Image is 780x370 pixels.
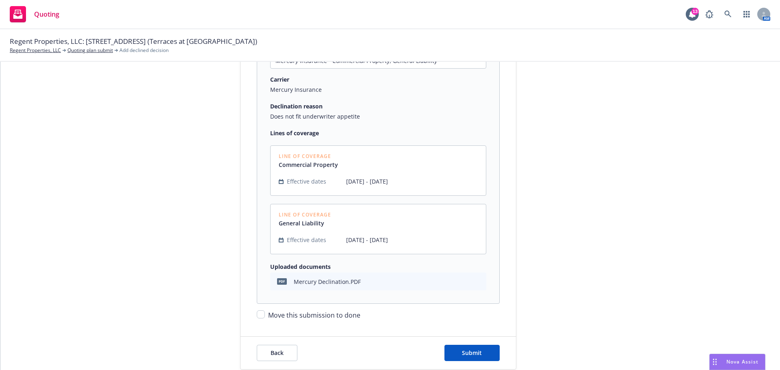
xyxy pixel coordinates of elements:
span: Mercury Insurance [270,85,486,94]
span: Effective dates [287,236,326,244]
span: [DATE] - [DATE] [346,177,478,186]
a: General Liability [279,219,331,227]
a: Quoting [6,3,63,26]
span: Effective dates [287,177,326,186]
div: Drag to move [710,354,720,370]
span: Does not fit underwriter appetite [270,112,486,121]
strong: Carrier [270,76,289,83]
strong: Declination reason [270,102,323,110]
a: Search [720,6,736,22]
a: Report a Bug [701,6,717,22]
span: Nova Assist [726,358,758,365]
span: Move this submission to done [268,311,360,320]
button: Nova Assist [709,354,765,370]
span: Regent Properties, LLC: [STREET_ADDRESS] (Terraces at [GEOGRAPHIC_DATA]) [10,36,257,47]
span: PDF [277,278,287,284]
span: Line of Coverage [279,212,331,217]
a: Commercial Property [279,160,344,169]
span: Add declined decision [119,47,169,54]
button: preview file [476,277,483,286]
span: Submit [462,349,482,357]
span: Back [271,349,284,357]
strong: Lines of coverage [270,129,319,137]
button: Submit [444,345,500,361]
button: Back [257,345,297,361]
div: 13 [691,8,699,15]
a: Regent Properties, LLC [10,47,61,54]
button: download file [463,277,469,286]
span: Quoting [34,11,59,17]
a: Quoting plan submit [67,47,113,54]
div: Mercury Declination.PDF [294,277,361,286]
strong: Uploaded documents [270,263,331,270]
span: [DATE] - [DATE] [346,236,478,244]
span: Line of Coverage [279,154,344,159]
a: Switch app [739,6,755,22]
